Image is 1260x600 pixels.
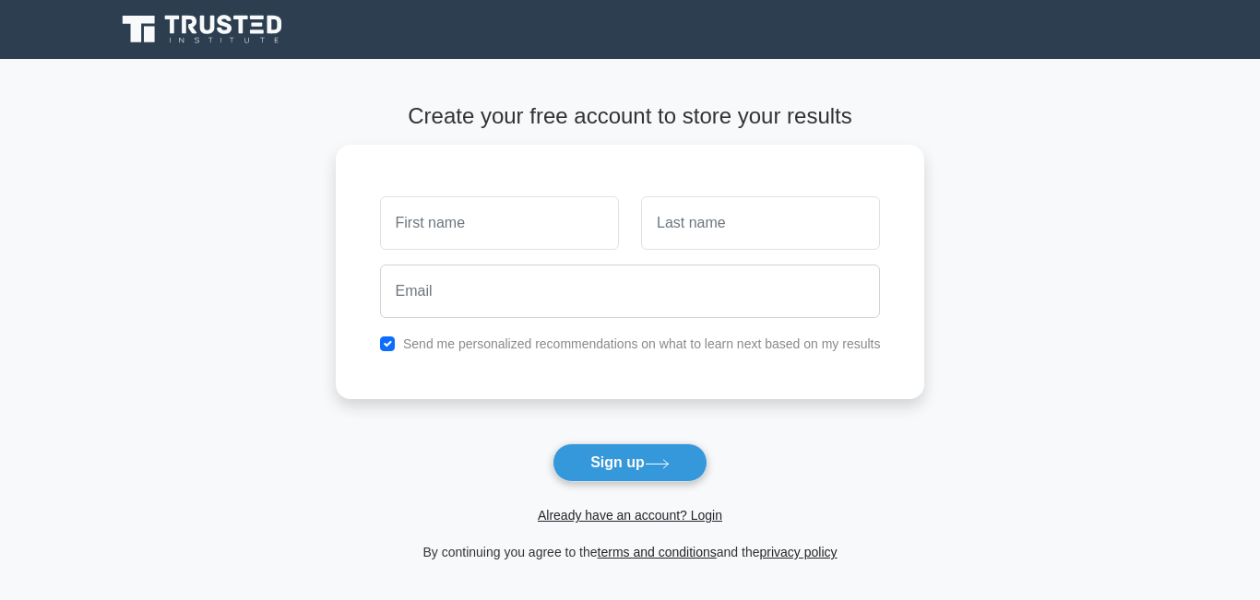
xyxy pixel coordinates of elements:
[336,103,925,130] h4: Create your free account to store your results
[403,336,881,351] label: Send me personalized recommendations on what to learn next based on my results
[641,196,880,250] input: Last name
[553,443,707,482] button: Sign up
[760,545,838,559] a: privacy policy
[380,196,619,250] input: First name
[325,541,936,563] div: By continuing you agree to the and the
[380,265,881,318] input: Email
[538,508,722,523] a: Already have an account? Login
[598,545,717,559] a: terms and conditions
